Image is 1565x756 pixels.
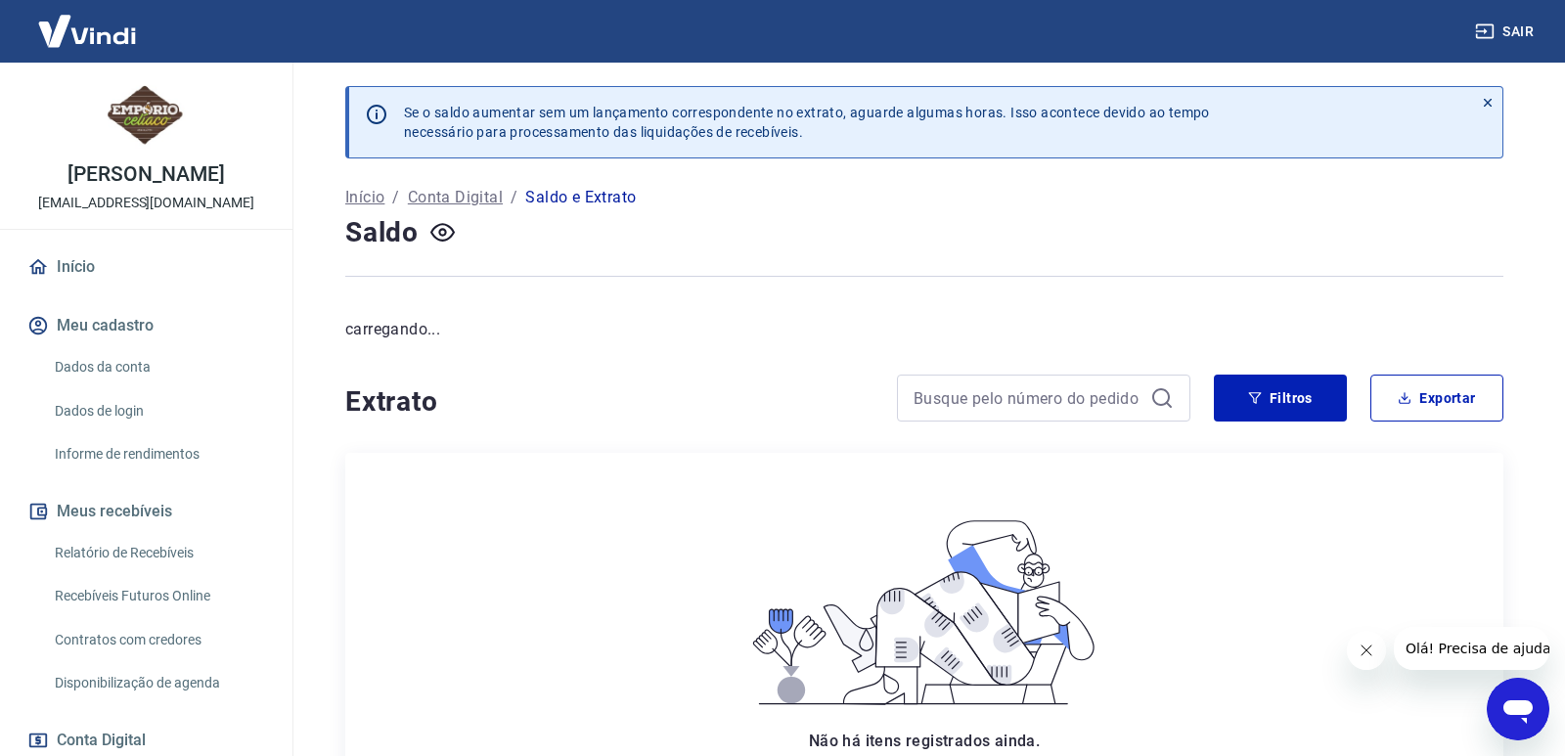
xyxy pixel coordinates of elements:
[47,533,269,573] a: Relatório de Recebíveis
[23,1,151,61] img: Vindi
[67,164,224,185] p: [PERSON_NAME]
[345,213,419,252] h4: Saldo
[108,78,186,156] img: eae1b824-ffa6-4ee7-94d4-82ae2b65a266.jpeg
[47,576,269,616] a: Recebíveis Futuros Online
[345,318,1503,341] p: carregando...
[47,391,269,431] a: Dados de login
[1471,14,1542,50] button: Sair
[47,347,269,387] a: Dados da conta
[511,186,517,209] p: /
[1394,627,1549,670] iframe: Mensagem da empresa
[408,186,503,209] a: Conta Digital
[47,663,269,703] a: Disponibilização de agenda
[809,732,1040,750] span: Não há itens registrados ainda.
[38,193,254,213] p: [EMAIL_ADDRESS][DOMAIN_NAME]
[1487,678,1549,740] iframe: Botão para abrir a janela de mensagens
[12,14,164,29] span: Olá! Precisa de ajuda?
[23,490,269,533] button: Meus recebíveis
[1347,631,1386,670] iframe: Fechar mensagem
[345,186,384,209] a: Início
[392,186,399,209] p: /
[47,620,269,660] a: Contratos com credores
[47,434,269,474] a: Informe de rendimentos
[1370,375,1503,422] button: Exportar
[23,245,269,289] a: Início
[1214,375,1347,422] button: Filtros
[23,304,269,347] button: Meu cadastro
[914,383,1142,413] input: Busque pelo número do pedido
[525,186,636,209] p: Saldo e Extrato
[404,103,1210,142] p: Se o saldo aumentar sem um lançamento correspondente no extrato, aguarde algumas horas. Isso acon...
[345,382,873,422] h4: Extrato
